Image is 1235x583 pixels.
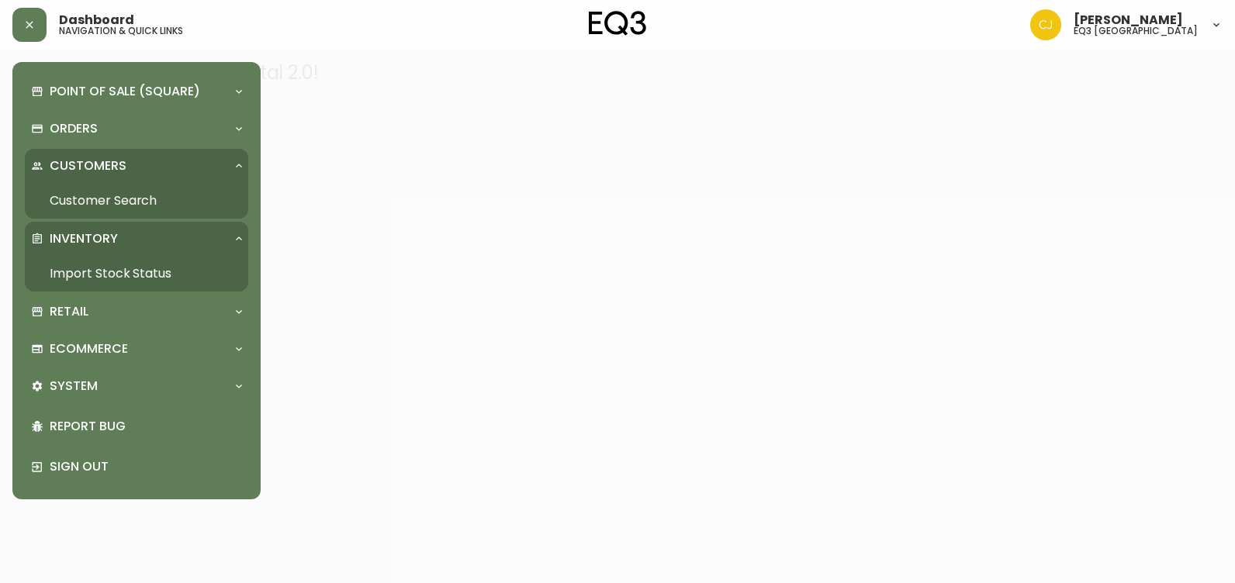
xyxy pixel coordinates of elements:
[50,83,200,100] p: Point of Sale (Square)
[589,11,646,36] img: logo
[50,458,242,475] p: Sign Out
[25,447,248,487] div: Sign Out
[50,120,98,137] p: Orders
[25,112,248,146] div: Orders
[25,406,248,447] div: Report Bug
[25,183,248,219] a: Customer Search
[1030,9,1061,40] img: 7836c8950ad67d536e8437018b5c2533
[50,378,98,395] p: System
[50,418,242,435] p: Report Bug
[50,230,118,247] p: Inventory
[50,303,88,320] p: Retail
[1074,14,1183,26] span: [PERSON_NAME]
[59,14,134,26] span: Dashboard
[25,222,248,256] div: Inventory
[1074,26,1198,36] h5: eq3 [GEOGRAPHIC_DATA]
[25,332,248,366] div: Ecommerce
[25,256,248,291] a: Import Stock Status
[25,369,248,403] div: System
[50,340,128,357] p: Ecommerce
[59,26,183,36] h5: navigation & quick links
[25,149,248,183] div: Customers
[25,295,248,329] div: Retail
[25,74,248,109] div: Point of Sale (Square)
[50,157,126,174] p: Customers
